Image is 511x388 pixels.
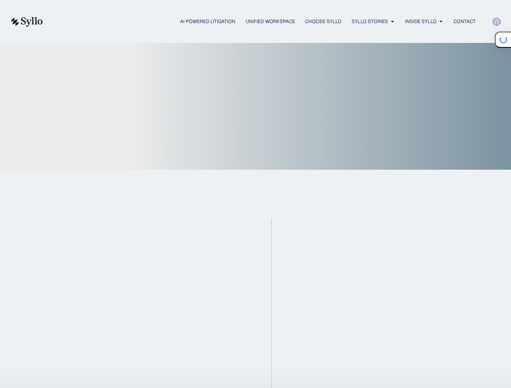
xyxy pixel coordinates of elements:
[59,18,476,26] nav: Menu
[180,18,235,25] a: AI Powered Litigation
[246,18,295,25] a: Unified Workspace
[305,18,341,25] a: Choose Syllo
[10,17,43,27] img: syllo
[405,18,437,25] a: Inside Syllo
[454,18,476,25] a: Contact
[59,18,476,26] div: Menu Toggle
[352,18,388,25] a: Syllo Stories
